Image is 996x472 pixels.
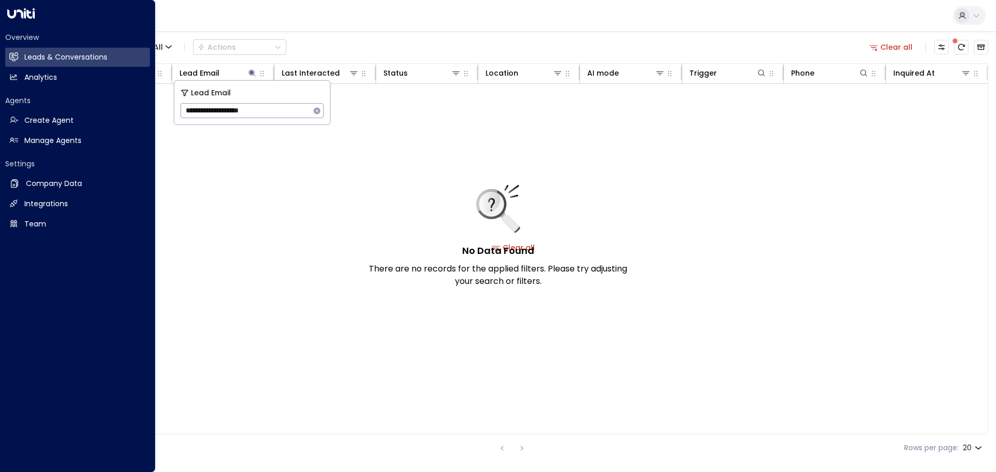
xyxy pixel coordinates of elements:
div: Trigger [689,67,717,79]
span: There are new threads available. Refresh the grid to view the latest updates. [954,40,969,54]
div: Last Interacted [282,67,340,79]
div: Location [486,67,518,79]
nav: pagination navigation [495,441,529,454]
a: Integrations [5,194,150,213]
div: Last Interacted [282,67,359,79]
div: AI mode [587,67,665,79]
div: Location [486,67,563,79]
h2: Manage Agents [24,135,81,146]
div: Status [383,67,408,79]
div: AI mode [587,67,619,79]
button: Clear all [865,40,917,54]
p: There are no records for the applied filters. Please try adjusting your search or filters. [368,263,628,288]
div: Button group with a nested menu [193,39,286,55]
h2: Leads & Conversations [24,52,107,63]
h2: Create Agent [24,115,74,126]
div: 20 [963,440,984,455]
a: Team [5,214,150,234]
a: Company Data [5,174,150,193]
a: Manage Agents [5,131,150,150]
div: Phone [791,67,814,79]
div: Inquired At [893,67,935,79]
h2: Company Data [26,178,82,189]
a: Analytics [5,68,150,87]
a: Leads & Conversations [5,48,150,67]
button: Customize [934,40,949,54]
h2: Team [24,219,46,230]
h2: Overview [5,32,150,42]
h2: Analytics [24,72,57,83]
h2: Settings [5,159,150,169]
div: Lead Email [179,67,257,79]
button: Actions [193,39,286,55]
div: Phone [791,67,868,79]
span: Lead Email [191,87,231,99]
div: Actions [198,42,236,52]
div: Inquired At [893,67,971,79]
span: All [154,43,163,51]
div: Status [383,67,461,79]
button: Archived Leads [974,40,988,54]
div: Trigger [689,67,767,79]
a: Create Agent [5,111,150,130]
label: Rows per page: [904,442,959,453]
h5: No Data Found [462,244,534,258]
div: Lead Email [179,67,219,79]
h2: Agents [5,95,150,106]
h2: Integrations [24,198,68,209]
